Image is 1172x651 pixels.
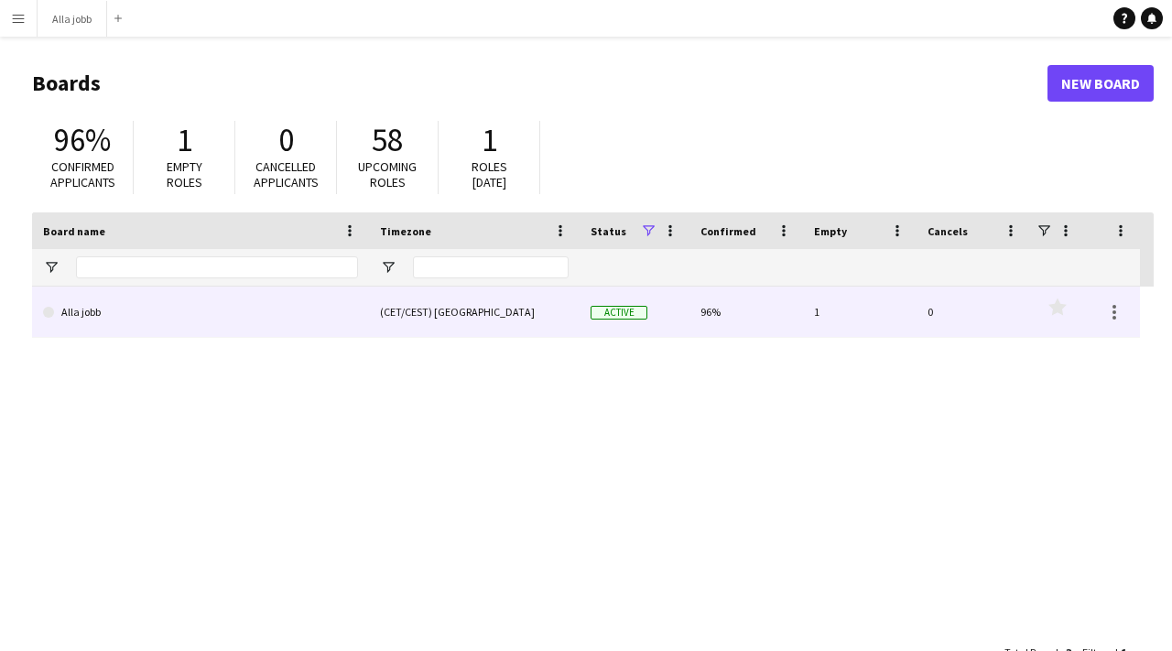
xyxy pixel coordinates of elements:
span: Upcoming roles [358,158,417,190]
span: Cancelled applicants [254,158,319,190]
span: Confirmed applicants [50,158,115,190]
div: 96% [689,287,803,337]
div: (CET/CEST) [GEOGRAPHIC_DATA] [369,287,580,337]
span: Status [591,224,626,238]
div: 0 [917,287,1030,337]
span: 1 [482,120,497,160]
span: Timezone [380,224,431,238]
button: Open Filter Menu [380,259,396,276]
span: Roles [DATE] [472,158,507,190]
span: 96% [54,120,111,160]
h1: Boards [32,70,1047,97]
input: Timezone Filter Input [413,256,569,278]
span: Board name [43,224,105,238]
span: Cancels [928,224,968,238]
span: 0 [278,120,294,160]
button: Alla jobb [38,1,107,37]
span: 58 [372,120,403,160]
a: New Board [1047,65,1154,102]
span: Empty [814,224,847,238]
a: Alla jobb [43,287,358,338]
span: 1 [177,120,192,160]
input: Board name Filter Input [76,256,358,278]
span: Empty roles [167,158,202,190]
span: Active [591,306,647,320]
div: 1 [803,287,917,337]
button: Open Filter Menu [43,259,60,276]
span: Confirmed [700,224,756,238]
